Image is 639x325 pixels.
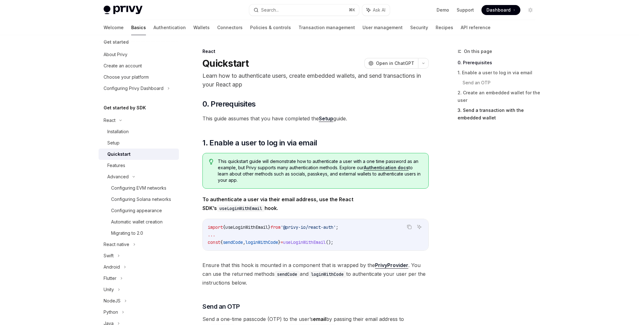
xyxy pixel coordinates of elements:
div: Configuring appearance [111,207,162,214]
a: 1. Enable a user to log in via email [458,68,540,78]
span: Ask AI [373,7,385,13]
code: sendCode [275,271,300,278]
a: Authentication [153,20,186,35]
a: Security [410,20,428,35]
button: Ask AI [362,4,390,16]
span: '@privy-io/react-auth' [281,224,336,230]
a: Authentication docs [364,165,409,170]
a: Send an OTP [463,78,540,88]
span: (); [326,239,333,245]
span: = [281,239,283,245]
button: Search...⌘K [249,4,359,16]
span: 0. Prerequisites [202,99,255,109]
a: Setup [99,137,179,149]
a: Quickstart [99,149,179,160]
a: Configuring appearance [99,205,179,216]
a: Automatic wallet creation [99,216,179,228]
span: import [208,224,223,230]
div: NodeJS [104,297,121,305]
a: Migrating to 2.0 [99,228,179,239]
div: Configuring Privy Dashboard [104,85,164,92]
span: ⌘ K [349,8,355,13]
a: Policies & controls [250,20,291,35]
span: , [243,239,245,245]
span: Dashboard [486,7,511,13]
button: Open in ChatGPT [364,58,418,69]
a: Choose your platform [99,71,179,83]
a: Setup [319,115,333,122]
span: } [278,239,281,245]
span: from [271,224,281,230]
span: const [208,239,220,245]
span: This guide assumes that you have completed the guide. [202,114,429,123]
div: Configuring EVM networks [111,184,166,192]
div: Flutter [104,275,116,282]
div: Automatic wallet creation [111,218,163,226]
strong: To authenticate a user via their email address, use the React SDK’s hook. [202,196,353,211]
a: User management [362,20,403,35]
div: Unity [104,286,114,293]
code: loginWithCode [309,271,346,278]
a: Configuring Solana networks [99,194,179,205]
span: } [268,224,271,230]
button: Copy the contents from the code block [405,223,413,231]
div: React [202,48,429,55]
div: Python [104,308,118,316]
div: Installation [107,128,129,135]
code: useLoginWithEmail [217,205,265,212]
button: Ask AI [415,223,423,231]
strong: email [313,316,326,322]
a: About Privy [99,49,179,60]
p: Learn how to authenticate users, create embedded wallets, and send transactions in your React app [202,71,429,89]
a: Basics [131,20,146,35]
button: Toggle dark mode [525,5,535,15]
div: About Privy [104,51,127,58]
svg: Tip [209,159,213,165]
div: Features [107,162,125,169]
a: Welcome [104,20,124,35]
span: loginWithCode [245,239,278,245]
a: Configuring EVM networks [99,182,179,194]
a: API reference [461,20,491,35]
a: Features [99,160,179,171]
div: Configuring Solana networks [111,196,171,203]
h1: Quickstart [202,58,249,69]
a: Installation [99,126,179,137]
span: { [220,239,223,245]
a: Support [457,7,474,13]
a: Wallets [193,20,210,35]
div: Choose your platform [104,73,149,81]
span: Open in ChatGPT [376,60,414,66]
h5: Get started by SDK [104,104,146,112]
span: ; [336,224,338,230]
a: Connectors [217,20,243,35]
span: Ensure that this hook is mounted in a component that is wrapped by the . You can use the returned... [202,261,429,287]
a: Dashboard [481,5,520,15]
div: Migrating to 2.0 [111,229,143,237]
div: Quickstart [107,150,131,158]
span: { [223,224,225,230]
a: Create an account [99,60,179,71]
a: Transaction management [298,20,355,35]
span: On this page [464,48,492,55]
a: 0. Prerequisites [458,58,540,68]
span: Send an OTP [202,302,240,311]
span: This quickstart guide will demonstrate how to authenticate a user with a one time password as an ... [218,158,422,183]
span: useLoginWithEmail [225,224,268,230]
div: Search... [261,6,279,14]
a: Demo [437,7,449,13]
div: Swift [104,252,114,259]
span: 1. Enable a user to log in via email [202,138,317,148]
div: Advanced [107,173,129,181]
div: Android [104,263,120,271]
a: 3. Send a transaction with the embedded wallet [458,105,540,123]
div: React [104,117,115,124]
div: Create an account [104,62,142,70]
div: Setup [107,139,120,147]
div: React native [104,241,129,248]
a: 2. Create an embedded wallet for the user [458,88,540,105]
a: PrivyProvider [375,262,408,269]
span: ... [208,232,215,238]
span: sendCode [223,239,243,245]
a: Recipes [436,20,453,35]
